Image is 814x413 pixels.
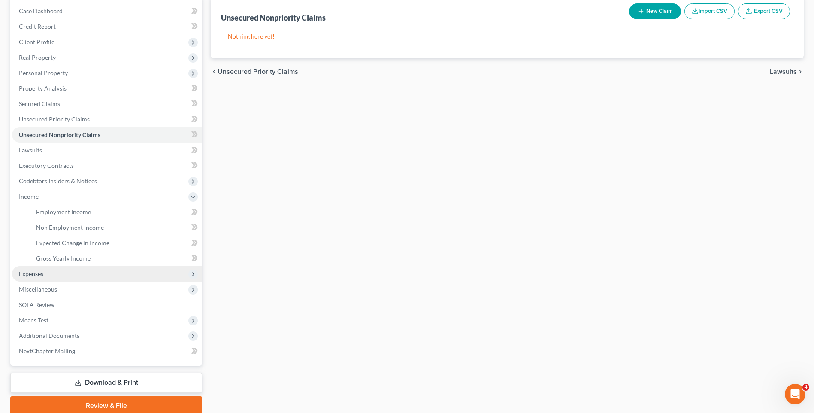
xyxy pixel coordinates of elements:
button: Lawsuits chevron_right [770,68,804,75]
span: Non Employment Income [36,224,104,231]
p: Nothing here yet! [228,32,787,41]
button: Import CSV [684,3,735,19]
span: Lawsuits [770,68,797,75]
span: Gross Yearly Income [36,255,91,262]
span: Property Analysis [19,85,67,92]
a: Unsecured Nonpriority Claims [12,127,202,143]
span: 4 [802,384,809,391]
a: Lawsuits [12,143,202,158]
a: Non Employment Income [29,220,202,235]
a: SOFA Review [12,297,202,313]
span: Secured Claims [19,100,60,107]
span: Expected Change in Income [36,239,109,246]
span: Expenses [19,270,43,277]
a: Gross Yearly Income [29,251,202,266]
span: Means Test [19,316,48,324]
a: Unsecured Priority Claims [12,112,202,127]
button: chevron_left Unsecured Priority Claims [211,68,298,75]
a: NextChapter Mailing [12,343,202,359]
iframe: Intercom live chat [785,384,805,404]
i: chevron_left [211,68,218,75]
span: Case Dashboard [19,7,63,15]
span: Unsecured Priority Claims [19,115,90,123]
a: Executory Contracts [12,158,202,173]
span: SOFA Review [19,301,54,308]
a: Employment Income [29,204,202,220]
a: Expected Change in Income [29,235,202,251]
span: Credit Report [19,23,56,30]
span: Employment Income [36,208,91,216]
span: Personal Property [19,69,68,76]
span: Unsecured Nonpriority Claims [19,131,100,138]
span: Additional Documents [19,332,79,339]
span: Executory Contracts [19,162,74,169]
a: Case Dashboard [12,3,202,19]
a: Credit Report [12,19,202,34]
span: Income [19,193,39,200]
span: Client Profile [19,38,54,46]
span: Unsecured Priority Claims [218,68,298,75]
span: NextChapter Mailing [19,347,75,355]
div: Unsecured Nonpriority Claims [221,12,326,23]
a: Download & Print [10,373,202,393]
button: New Claim [629,3,681,19]
span: Miscellaneous [19,285,57,293]
span: Real Property [19,54,56,61]
a: Property Analysis [12,81,202,96]
i: chevron_right [797,68,804,75]
a: Export CSV [738,3,790,19]
span: Lawsuits [19,146,42,154]
span: Codebtors Insiders & Notices [19,177,97,185]
a: Secured Claims [12,96,202,112]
